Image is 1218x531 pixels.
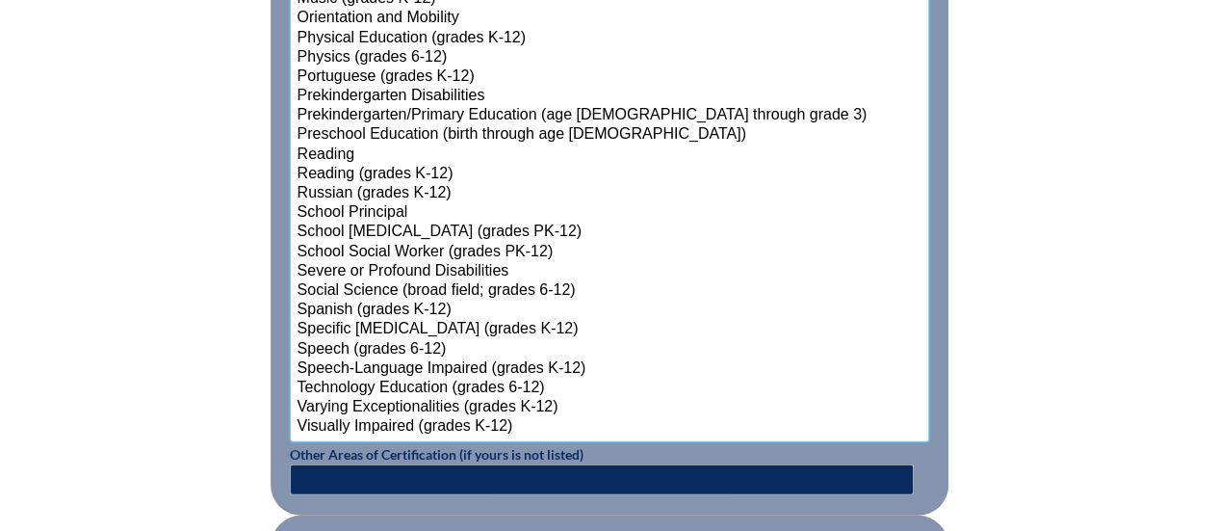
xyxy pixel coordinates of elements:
[296,48,923,67] option: Physics (grades 6-12)
[296,67,923,87] option: Portuguese (grades K-12)
[296,203,923,223] option: School Principal
[290,446,583,463] label: Other Areas of Certification (if yours is not listed)
[296,146,923,165] option: Reading
[296,9,923,28] option: Orientation and Mobility
[296,359,923,379] option: Speech-Language Impaired (grades K-12)
[296,417,923,437] option: Visually Impaired (grades K-12)
[296,223,923,242] option: School [MEDICAL_DATA] (grades PK-12)
[296,379,923,398] option: Technology Education (grades 6-12)
[296,340,923,359] option: Speech (grades 6-12)
[296,301,923,320] option: Spanish (grades K-12)
[296,243,923,262] option: School Social Worker (grades PK-12)
[296,165,923,184] option: Reading (grades K-12)
[296,398,923,417] option: Varying Exceptionalities (grades K-12)
[296,29,923,48] option: Physical Education (grades K-12)
[296,320,923,339] option: Specific [MEDICAL_DATA] (grades K-12)
[296,262,923,281] option: Severe or Profound Disabilities
[296,87,923,106] option: Prekindergarten Disabilities
[296,125,923,145] option: Preschool Education (birth through age [DEMOGRAPHIC_DATA])
[296,184,923,203] option: Russian (grades K-12)
[296,106,923,125] option: Prekindergarten/Primary Education (age [DEMOGRAPHIC_DATA] through grade 3)
[296,281,923,301] option: Social Science (broad field; grades 6-12)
